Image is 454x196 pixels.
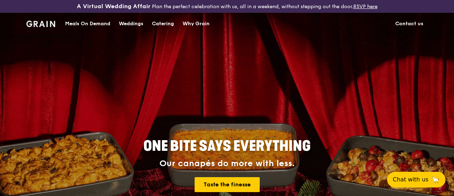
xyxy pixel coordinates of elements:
h3: A Virtual Wedding Affair [77,3,151,10]
div: Weddings [119,13,143,35]
a: Why Grain [178,13,214,35]
div: Meals On Demand [65,13,110,35]
img: Grain [26,21,55,27]
span: ONE BITE SAYS EVERYTHING [143,138,311,155]
div: Catering [152,13,174,35]
a: Contact us [391,13,428,35]
a: Catering [148,13,178,35]
a: Taste the finesse [195,177,260,192]
div: Why Grain [183,13,210,35]
div: Our canapés do more with less. [99,159,355,169]
a: GrainGrain [26,12,55,34]
div: Plan the perfect celebration with us, all in a weekend, without stepping out the door. [76,3,379,10]
span: Chat with us [393,175,428,184]
button: Chat with us🦙 [387,172,445,187]
a: Weddings [115,13,148,35]
a: RSVP here [353,4,378,10]
span: 🦙 [431,175,440,184]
